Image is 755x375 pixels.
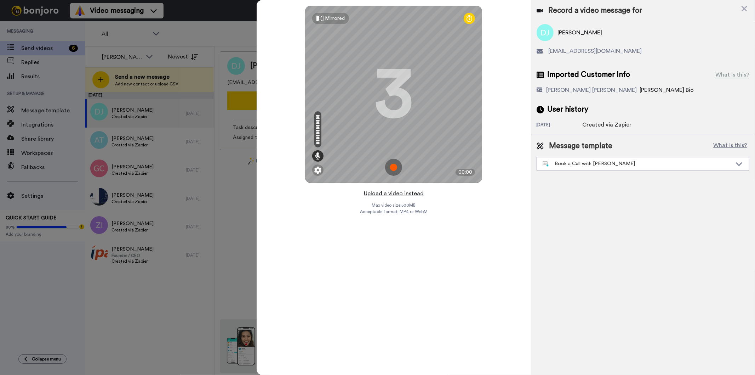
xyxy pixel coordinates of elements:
span: Acceptable format: MP4 or WebM [360,209,428,214]
div: message notification from Matt, 6w ago. Hi Gilda, We're looking to spread the word about Bonjoro ... [11,15,131,38]
div: [PERSON_NAME] [PERSON_NAME] [547,86,637,94]
div: 3 [374,68,413,121]
img: ic_gear.svg [314,167,321,174]
div: What is this? [715,71,749,79]
div: [DATE] [537,122,583,129]
span: [EMAIL_ADDRESS][DOMAIN_NAME] [549,47,642,55]
span: Hi [PERSON_NAME], We're looking to spread the word about [PERSON_NAME] a bit further and we need ... [31,21,122,104]
span: Message template [549,141,613,151]
img: Profile image for Matt [16,21,27,33]
span: Imported Customer Info [548,69,630,80]
span: User history [548,104,589,115]
span: [PERSON_NAME] Bio [640,87,694,93]
span: Max video size: 500 MB [372,202,416,208]
div: Created via Zapier [583,121,632,129]
p: Message from Matt, sent 6w ago [31,27,122,34]
div: 00:00 [456,169,475,176]
img: nextgen-template.svg [543,161,549,167]
button: What is this? [711,141,749,151]
div: Book a Call with [PERSON_NAME] [543,160,732,167]
img: ic_record_start.svg [385,159,402,176]
button: Upload a video instead [362,189,426,198]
